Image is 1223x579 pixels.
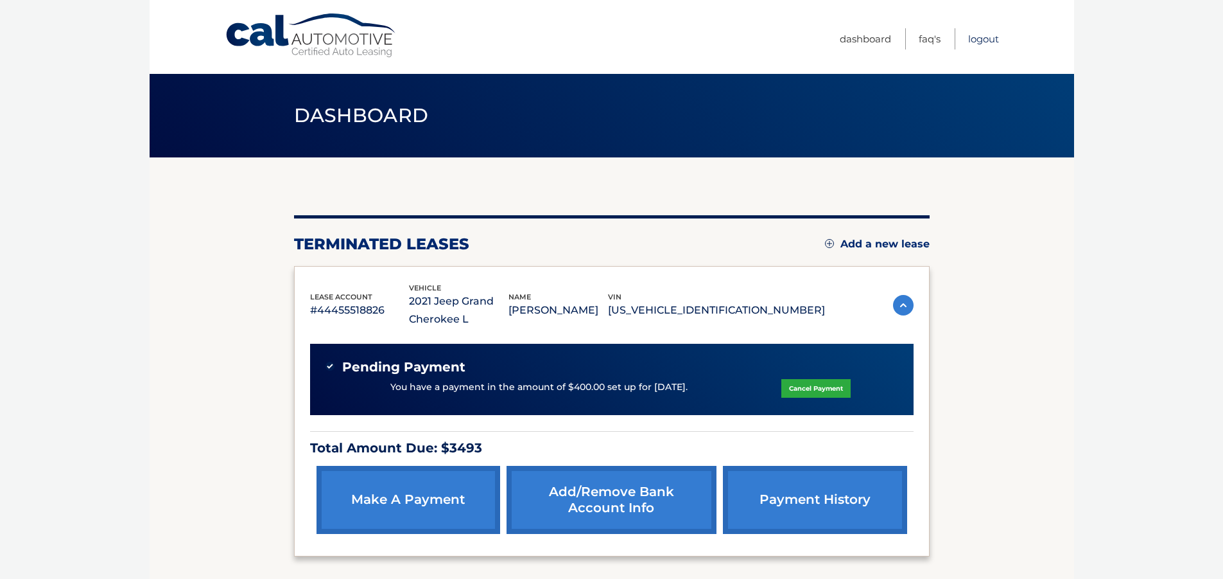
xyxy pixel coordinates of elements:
[310,301,410,319] p: #44455518826
[390,380,688,395] p: You have a payment in the amount of $400.00 set up for [DATE].
[294,103,429,127] span: Dashboard
[781,379,851,398] a: Cancel Payment
[825,239,834,248] img: add.svg
[409,283,441,292] span: vehicle
[225,13,398,58] a: Cal Automotive
[310,292,372,301] span: lease account
[608,301,825,319] p: [US_VEHICLE_IDENTIFICATION_NUMBER]
[325,362,334,371] img: check-green.svg
[723,466,906,534] a: payment history
[507,466,716,534] a: Add/Remove bank account info
[310,437,914,459] p: Total Amount Due: $3493
[342,359,465,375] span: Pending Payment
[840,28,891,49] a: Dashboard
[294,235,469,254] h2: terminated leases
[508,301,608,319] p: [PERSON_NAME]
[968,28,999,49] a: Logout
[508,292,531,301] span: name
[893,295,914,316] img: accordion-active.svg
[825,238,930,251] a: Add a new lease
[919,28,941,49] a: FAQ's
[608,292,621,301] span: vin
[409,292,508,328] p: 2021 Jeep Grand Cherokee L
[317,466,500,534] a: make a payment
